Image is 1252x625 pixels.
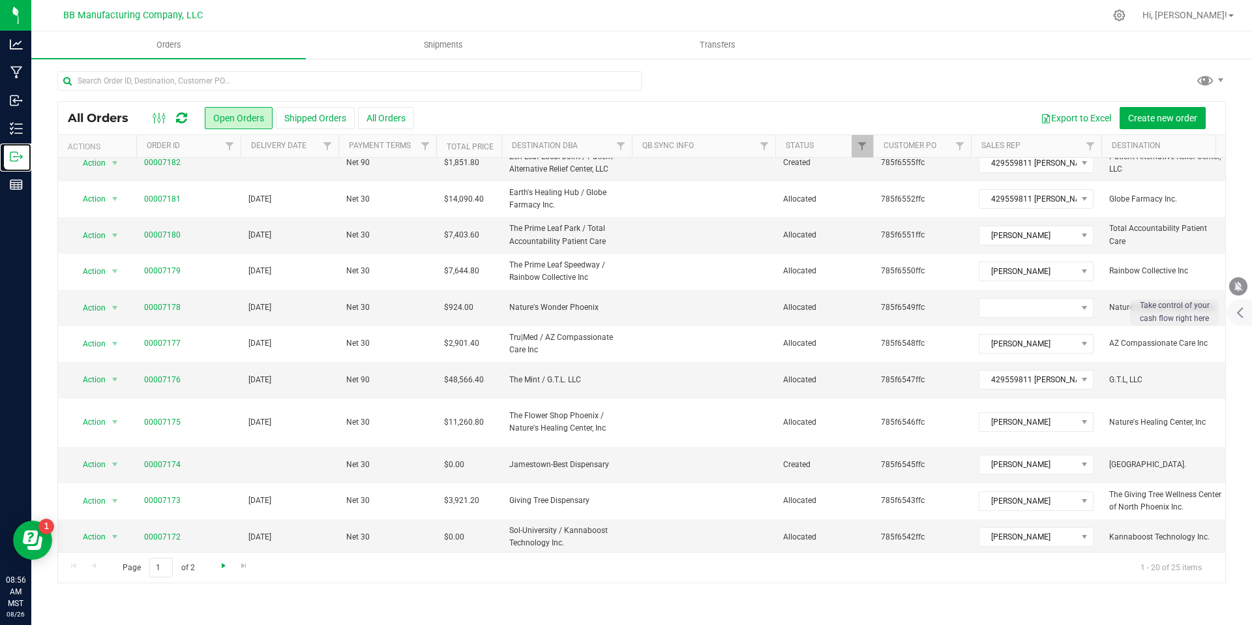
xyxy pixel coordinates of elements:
[248,301,271,314] span: [DATE]
[214,558,233,575] a: Go to the next page
[783,416,865,429] span: Allocated
[979,262,1077,281] span: [PERSON_NAME]
[1109,301,1224,314] span: Nature's Wonder Dispensaries
[107,299,123,317] span: select
[68,111,142,125] span: All Orders
[248,265,271,277] span: [DATE]
[1080,135,1101,157] a: Filter
[881,157,963,169] span: 785f6555ffc
[979,413,1077,431] span: [PERSON_NAME]
[144,193,181,206] a: 00007181
[979,190,1077,208] span: 429559811 [PERSON_NAME]
[10,178,23,191] inline-svg: Reports
[509,222,624,247] span: The Prime Leaf Park / Total Accountability Patient Care
[1112,141,1161,150] a: Destination
[949,135,971,157] a: Filter
[881,301,963,314] span: 785f6549ffc
[71,190,106,208] span: Action
[276,107,355,129] button: Shipped Orders
[783,495,865,507] span: Allocated
[1109,265,1224,277] span: Rainbow Collective Inc
[248,416,271,429] span: [DATE]
[71,299,106,317] span: Action
[444,531,464,543] span: $0.00
[444,301,473,314] span: $924.00
[1109,222,1224,247] span: Total Accountability Patient Care
[979,371,1077,389] span: 429559811 [PERSON_NAME]
[881,495,963,507] span: 785f6543ffc
[881,229,963,241] span: 785f6551ffc
[144,229,181,241] a: 00007180
[57,71,642,91] input: Search Order ID, Destination, Customer PO...
[509,187,624,211] span: Earth's Healing Hub / Globe Farmacy Inc.
[1120,107,1206,129] button: Create new order
[144,459,181,471] a: 00007174
[71,371,106,389] span: Action
[881,193,963,206] span: 785f6552ffc
[881,416,963,429] span: 785f6546ffc
[1109,374,1224,386] span: G.T.L, LLC
[346,374,428,386] span: Net 90
[107,528,123,546] span: select
[346,229,428,241] span: Net 30
[1128,113,1197,123] span: Create new order
[444,337,479,350] span: $2,901.40
[783,229,865,241] span: Allocated
[306,31,580,59] a: Shipments
[144,301,181,314] a: 00007178
[979,154,1077,172] span: 429559811 [PERSON_NAME]
[979,226,1077,245] span: [PERSON_NAME]
[1109,151,1224,175] span: Patient Alternative Relief Center, LLC
[144,374,181,386] a: 00007176
[447,142,494,151] a: Total Price
[71,335,106,353] span: Action
[31,31,306,59] a: Orders
[71,455,106,474] span: Action
[112,558,205,578] span: Page of 2
[444,157,479,169] span: $1,851.80
[783,531,865,543] span: Allocated
[346,265,428,277] span: Net 30
[6,609,25,619] p: 08/26
[10,94,23,107] inline-svg: Inbound
[10,122,23,135] inline-svg: Inventory
[248,337,271,350] span: [DATE]
[346,157,428,169] span: Net 90
[1130,558,1212,577] span: 1 - 20 of 25 items
[509,374,624,386] span: The Mint / G.T.L. LLC
[979,335,1077,353] span: [PERSON_NAME]
[144,265,181,277] a: 00007179
[1109,337,1224,350] span: AZ Compassionate Care Inc
[248,193,271,206] span: [DATE]
[63,10,203,21] span: BB Manufacturing Company, LLC
[219,135,241,157] a: Filter
[6,574,25,609] p: 08:56 AM MST
[248,531,271,543] span: [DATE]
[346,531,428,543] span: Net 30
[881,374,963,386] span: 785f6547ffc
[1210,135,1232,157] a: Filter
[107,455,123,474] span: select
[144,416,181,429] a: 00007175
[881,531,963,543] span: 785f6542ffc
[107,226,123,245] span: select
[1109,489,1224,513] span: The Giving Tree Wellness Center of North Phoenix Inc.
[144,337,181,350] a: 00007177
[71,492,106,510] span: Action
[10,66,23,79] inline-svg: Manufacturing
[783,265,865,277] span: Allocated
[783,157,865,169] span: Created
[444,265,479,277] span: $7,644.80
[144,531,181,543] a: 00007172
[509,259,624,284] span: The Prime Leaf Speedway / Rainbow Collective Inc
[1109,416,1224,429] span: Nature's Healing Center, Inc
[509,301,624,314] span: Nature's Wonder Phoenix
[144,495,181,507] a: 00007173
[205,107,273,129] button: Open Orders
[1109,531,1224,543] span: Kannaboost Technology Inc.
[979,455,1077,474] span: [PERSON_NAME]
[107,335,123,353] span: select
[107,190,123,208] span: select
[884,141,936,150] a: Customer PO
[642,141,694,150] a: QB Sync Info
